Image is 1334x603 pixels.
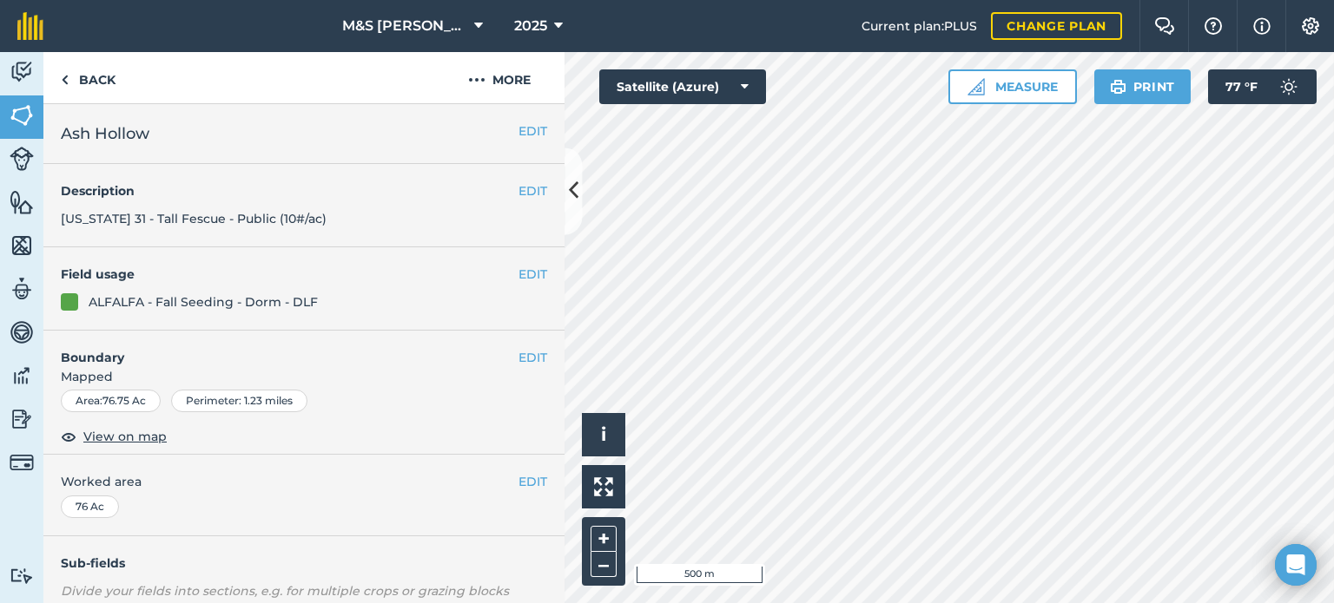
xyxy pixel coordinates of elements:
span: Current plan : PLUS [862,16,977,36]
div: ALFALFA - Fall Seeding - Dorm - DLF [89,292,318,311]
img: svg+xml;base64,PD94bWwgdmVyc2lvbj0iMS4wIiBlbmNvZGluZz0idXRmLTgiPz4KPCEtLSBHZW5lcmF0b3I6IEFkb2JlIE... [10,59,34,85]
span: 77 ° F [1225,69,1258,104]
span: M&S [PERSON_NAME] FARM [342,16,467,36]
img: svg+xml;base64,PHN2ZyB4bWxucz0iaHR0cDovL3d3dy53My5vcmcvMjAwMC9zdmciIHdpZHRoPSIxOSIgaGVpZ2h0PSIyNC... [1110,76,1126,97]
button: Measure [948,69,1077,104]
h4: Field usage [61,265,518,284]
button: EDIT [518,121,547,141]
img: fieldmargin Logo [17,12,43,40]
a: Back [43,52,133,103]
a: Change plan [991,12,1122,40]
button: Print [1094,69,1192,104]
img: svg+xml;base64,PD94bWwgdmVyc2lvbj0iMS4wIiBlbmNvZGluZz0idXRmLTgiPz4KPCEtLSBHZW5lcmF0b3I6IEFkb2JlIE... [10,363,34,389]
button: – [591,552,617,577]
div: Area : 76.75 Ac [61,390,161,412]
img: svg+xml;base64,PD94bWwgdmVyc2lvbj0iMS4wIiBlbmNvZGluZz0idXRmLTgiPz4KPCEtLSBHZW5lcmF0b3I6IEFkb2JlIE... [10,406,34,432]
span: Worked area [61,472,547,491]
button: EDIT [518,472,547,491]
img: svg+xml;base64,PHN2ZyB4bWxucz0iaHR0cDovL3d3dy53My5vcmcvMjAwMC9zdmciIHdpZHRoPSI1NiIgaGVpZ2h0PSI2MC... [10,189,34,215]
button: i [582,413,625,456]
span: 2025 [514,16,547,36]
img: svg+xml;base64,PHN2ZyB4bWxucz0iaHR0cDovL3d3dy53My5vcmcvMjAwMC9zdmciIHdpZHRoPSIyMCIgaGVpZ2h0PSIyNC... [468,69,485,90]
button: + [591,526,617,552]
img: Four arrows, one pointing top left, one top right, one bottom right and the last bottom left [594,477,613,496]
img: svg+xml;base64,PHN2ZyB4bWxucz0iaHR0cDovL3d3dy53My5vcmcvMjAwMC9zdmciIHdpZHRoPSIxOCIgaGVpZ2h0PSIyNC... [61,426,76,447]
img: svg+xml;base64,PD94bWwgdmVyc2lvbj0iMS4wIiBlbmNvZGluZz0idXRmLTgiPz4KPCEtLSBHZW5lcmF0b3I6IEFkb2JlIE... [1271,69,1306,104]
span: i [601,423,606,445]
span: [US_STATE] 31 - Tall Fescue - Public (10#/ac) [61,211,327,226]
h4: Boundary [43,331,518,367]
img: Two speech bubbles overlapping with the left bubble in the forefront [1154,17,1175,35]
img: A cog icon [1300,17,1321,35]
img: svg+xml;base64,PD94bWwgdmVyc2lvbj0iMS4wIiBlbmNvZGluZz0idXRmLTgiPz4KPCEtLSBHZW5lcmF0b3I6IEFkb2JlIE... [10,319,34,345]
div: Perimeter : 1.23 miles [171,390,307,412]
div: 76 Ac [61,495,119,518]
span: Ash Hollow [61,121,149,146]
span: View on map [83,427,167,446]
button: View on map [61,426,167,447]
h4: Sub-fields [43,554,565,573]
div: Open Intercom Messenger [1275,544,1317,586]
img: svg+xml;base64,PHN2ZyB4bWxucz0iaHR0cDovL3d3dy53My5vcmcvMjAwMC9zdmciIHdpZHRoPSIxNyIgaGVpZ2h0PSIxNy... [1253,16,1271,36]
img: svg+xml;base64,PHN2ZyB4bWxucz0iaHR0cDovL3d3dy53My5vcmcvMjAwMC9zdmciIHdpZHRoPSI1NiIgaGVpZ2h0PSI2MC... [10,102,34,128]
em: Divide your fields into sections, e.g. for multiple crops or grazing blocks [61,583,509,599]
button: EDIT [518,181,547,200]
img: svg+xml;base64,PD94bWwgdmVyc2lvbj0iMS4wIiBlbmNvZGluZz0idXRmLTgiPz4KPCEtLSBHZW5lcmF0b3I6IEFkb2JlIE... [10,450,34,475]
img: Ruler icon [967,78,985,95]
img: svg+xml;base64,PD94bWwgdmVyc2lvbj0iMS4wIiBlbmNvZGluZz0idXRmLTgiPz4KPCEtLSBHZW5lcmF0b3I6IEFkb2JlIE... [10,567,34,584]
img: svg+xml;base64,PHN2ZyB4bWxucz0iaHR0cDovL3d3dy53My5vcmcvMjAwMC9zdmciIHdpZHRoPSI1NiIgaGVpZ2h0PSI2MC... [10,233,34,259]
img: svg+xml;base64,PHN2ZyB4bWxucz0iaHR0cDovL3d3dy53My5vcmcvMjAwMC9zdmciIHdpZHRoPSI5IiBoZWlnaHQ9IjI0Ii... [61,69,69,90]
button: More [434,52,565,103]
button: EDIT [518,348,547,367]
button: Satellite (Azure) [599,69,766,104]
img: A question mark icon [1203,17,1224,35]
img: svg+xml;base64,PD94bWwgdmVyc2lvbj0iMS4wIiBlbmNvZGluZz0idXRmLTgiPz4KPCEtLSBHZW5lcmF0b3I6IEFkb2JlIE... [10,276,34,302]
button: EDIT [518,265,547,284]
img: svg+xml;base64,PD94bWwgdmVyc2lvbj0iMS4wIiBlbmNvZGluZz0idXRmLTgiPz4KPCEtLSBHZW5lcmF0b3I6IEFkb2JlIE... [10,147,34,171]
span: Mapped [43,367,565,386]
button: 77 °F [1208,69,1317,104]
h4: Description [61,181,547,200]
